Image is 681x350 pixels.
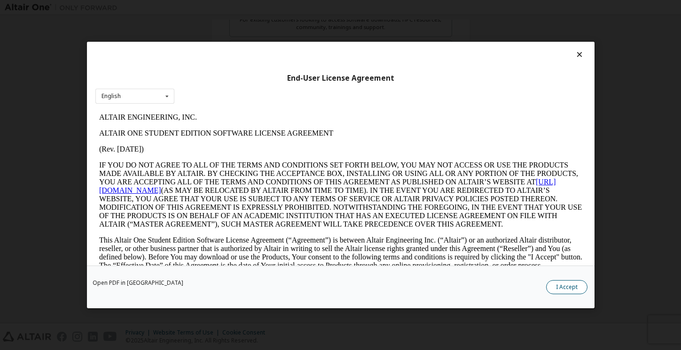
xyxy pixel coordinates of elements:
p: ALTAIR ENGINEERING, INC. [4,4,487,12]
div: English [102,93,121,99]
p: IF YOU DO NOT AGREE TO ALL OF THE TERMS AND CONDITIONS SET FORTH BELOW, YOU MAY NOT ACCESS OR USE... [4,52,487,119]
a: [URL][DOMAIN_NAME] [4,68,461,85]
a: Open PDF in [GEOGRAPHIC_DATA] [93,280,183,286]
div: End-User License Agreement [95,74,586,83]
p: (Rev. [DATE]) [4,36,487,44]
button: I Accept [546,280,587,294]
p: This Altair One Student Edition Software License Agreement (“Agreement”) is between Altair Engine... [4,127,487,160]
p: ALTAIR ONE STUDENT EDITION SOFTWARE LICENSE AGREEMENT [4,20,487,28]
